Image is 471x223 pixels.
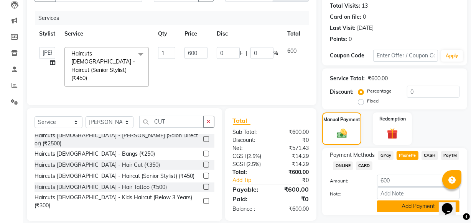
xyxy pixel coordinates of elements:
[35,194,200,210] div: Haircuts [DEMOGRAPHIC_DATA] - Kids Haircut (Below 3 Years) (₹300)
[278,176,315,184] div: ₹0
[180,25,212,42] th: Price
[227,152,271,160] div: ( )
[283,25,305,42] th: Total
[330,13,361,21] div: Card on file:
[246,49,247,57] span: |
[441,50,463,62] button: Apply
[233,153,247,160] span: CGST
[397,151,418,160] span: PhonePe
[324,177,371,184] label: Amount:
[227,205,271,213] div: Balance :
[330,52,373,60] div: Coupon Code
[439,192,463,215] iframe: chat widget
[367,88,392,94] label: Percentage
[139,116,204,128] input: Search or Scan
[324,190,371,197] label: Note:
[271,144,315,152] div: ₹571.43
[271,152,315,160] div: ₹14.29
[377,175,459,187] input: Amount
[356,161,372,170] span: CARD
[227,194,271,203] div: Paid:
[330,2,360,10] div: Total Visits:
[233,161,247,168] span: SGST
[377,187,459,199] input: Add Note
[357,24,374,32] div: [DATE]
[60,25,153,42] th: Service
[287,47,296,54] span: 600
[334,128,350,140] img: _cash.svg
[227,168,271,176] div: Total:
[441,151,459,160] span: PayTM
[87,75,91,81] a: x
[384,127,401,140] img: _gift.svg
[362,2,368,10] div: 13
[227,136,271,144] div: Discount:
[330,151,375,159] span: Payment Methods
[273,49,278,57] span: %
[35,172,194,180] div: Haircuts [DEMOGRAPHIC_DATA] - Haircut (Senior Stylist) (₹450)
[271,194,315,203] div: ₹0
[368,75,388,83] div: ₹600.00
[35,161,160,169] div: Haircuts [DEMOGRAPHIC_DATA] - Hair Cut (₹350)
[71,50,135,81] span: Haircuts [DEMOGRAPHIC_DATA] - Haircut (Senior Stylist) (₹450)
[373,50,438,62] input: Enter Offer / Coupon Code
[271,160,315,168] div: ₹14.29
[35,11,315,25] div: Services
[227,128,271,136] div: Sub Total:
[233,117,250,125] span: Total
[227,160,271,168] div: ( )
[330,88,354,96] div: Discount:
[35,183,167,191] div: Haircuts [DEMOGRAPHIC_DATA] - Hair Tattoo (₹500)
[422,151,438,160] span: CASH
[363,13,366,21] div: 0
[227,176,278,184] a: Add Tip
[271,168,315,176] div: ₹600.00
[271,136,315,144] div: ₹0
[330,24,356,32] div: Last Visit:
[35,25,60,42] th: Stylist
[378,151,394,160] span: GPay
[212,25,283,42] th: Disc
[367,98,379,104] label: Fixed
[333,161,353,170] span: ONLINE
[271,185,315,194] div: ₹600.00
[240,49,243,57] span: F
[305,25,330,42] th: Action
[227,144,271,152] div: Net:
[35,132,200,148] div: Haircuts [DEMOGRAPHIC_DATA] - [PERSON_NAME] (Salon Director) (₹2500)
[227,185,271,194] div: Payable:
[330,35,347,43] div: Points:
[271,128,315,136] div: ₹600.00
[323,116,360,123] label: Manual Payment
[248,161,260,167] span: 2.5%
[153,25,180,42] th: Qty
[377,200,459,212] button: Add Payment
[35,150,155,158] div: Haircuts [DEMOGRAPHIC_DATA] - Bangs (₹250)
[349,35,352,43] div: 0
[249,153,260,159] span: 2.5%
[330,75,365,83] div: Service Total:
[379,116,406,122] label: Redemption
[271,205,315,213] div: ₹600.00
